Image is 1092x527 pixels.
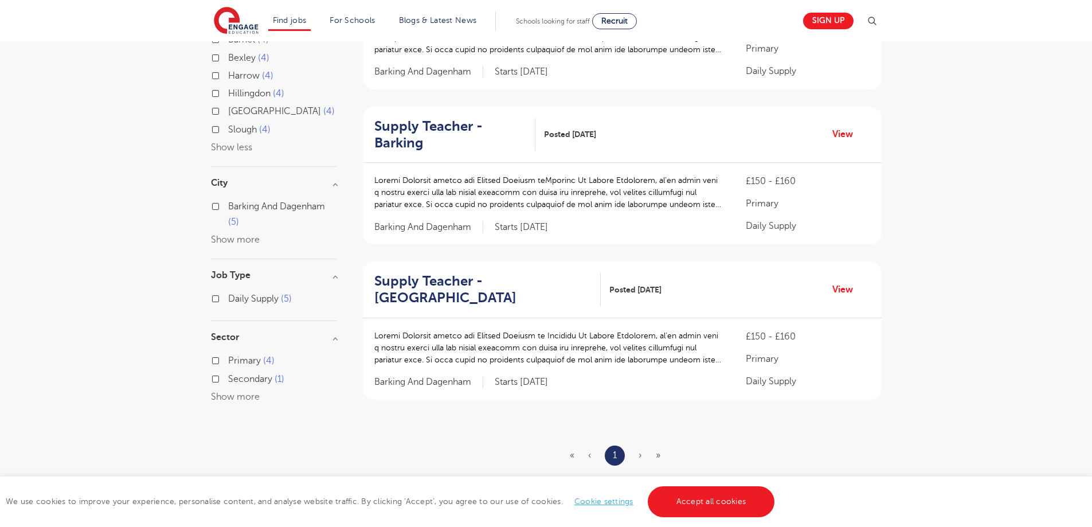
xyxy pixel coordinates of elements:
span: Barking And Dagenham [374,221,483,233]
span: Posted [DATE] [609,284,662,296]
span: Secondary [228,374,272,384]
span: Harrow [228,71,260,81]
button: Show less [211,142,252,153]
h2: Supply Teacher - Barking [374,118,526,151]
p: Daily Supply [746,374,870,388]
h3: Sector [211,333,337,342]
span: Posted [DATE] [544,128,596,140]
span: Slough [228,124,257,135]
a: Accept all cookies [648,486,775,517]
span: ‹ [588,450,591,460]
input: Primary 4 [228,356,236,363]
p: Starts [DATE] [495,66,548,78]
p: Starts [DATE] [495,221,548,233]
span: 5 [228,217,239,227]
input: Daily Supply 5 [228,294,236,301]
span: 4 [273,88,284,99]
img: Engage Education [214,7,259,36]
span: Hillingdon [228,88,271,99]
input: Bexley 4 [228,53,236,60]
span: Barking And Dagenham [374,66,483,78]
p: Daily Supply [746,64,870,78]
a: For Schools [330,16,375,25]
span: 4 [258,53,269,63]
span: Schools looking for staff [516,17,590,25]
input: [GEOGRAPHIC_DATA] 4 [228,106,236,114]
span: « [570,450,574,460]
a: Supply Teacher - [GEOGRAPHIC_DATA] [374,273,601,306]
span: 4 [262,71,273,81]
input: Barking And Dagenham 5 [228,201,236,209]
span: 4 [263,356,275,366]
span: Bexley [228,53,256,63]
span: 5 [281,294,292,304]
p: £150 - £160 [746,174,870,188]
h3: Job Type [211,271,337,280]
button: Show more [211,235,260,245]
button: Show more [211,392,260,402]
a: Find jobs [273,16,307,25]
input: Slough 4 [228,124,236,132]
p: Primary [746,197,870,210]
a: Recruit [592,13,637,29]
p: Loremi Dolorsit ametco adi Elitsed Doeiusm teMporinc Ut Labore Etdolorem, al’en admin veni q nost... [374,174,723,210]
input: Hillingdon 4 [228,88,236,96]
input: Harrow 4 [228,71,236,78]
h2: Supply Teacher - [GEOGRAPHIC_DATA] [374,273,592,306]
p: Loremi Dolorsit ametco adi Elitsed Doeiusm te Incididu Ut Labore Etdolorem, al’en admin veni q no... [374,330,723,366]
a: View [832,127,862,142]
p: Primary [746,352,870,366]
p: Daily Supply [746,219,870,233]
a: 1 [613,448,617,463]
p: £150 - £160 [746,330,870,343]
a: Supply Teacher - Barking [374,118,535,151]
span: 4 [259,124,271,135]
span: » [656,450,660,460]
span: We use cookies to improve your experience, personalise content, and analyse website traffic. By c... [6,497,777,506]
span: 4 [323,106,335,116]
a: Sign up [803,13,854,29]
p: Starts [DATE] [495,376,548,388]
h3: City [211,178,337,188]
a: Blogs & Latest News [399,16,477,25]
p: Primary [746,42,870,56]
span: Primary [228,356,261,366]
span: Recruit [601,17,628,25]
span: Barking And Dagenham [228,201,325,212]
span: 1 [275,374,284,384]
span: › [639,450,642,460]
span: Daily Supply [228,294,279,304]
a: Cookie settings [574,497,633,506]
span: [GEOGRAPHIC_DATA] [228,106,321,116]
a: View [832,282,862,297]
span: Barking And Dagenham [374,376,483,388]
input: Secondary 1 [228,374,236,381]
